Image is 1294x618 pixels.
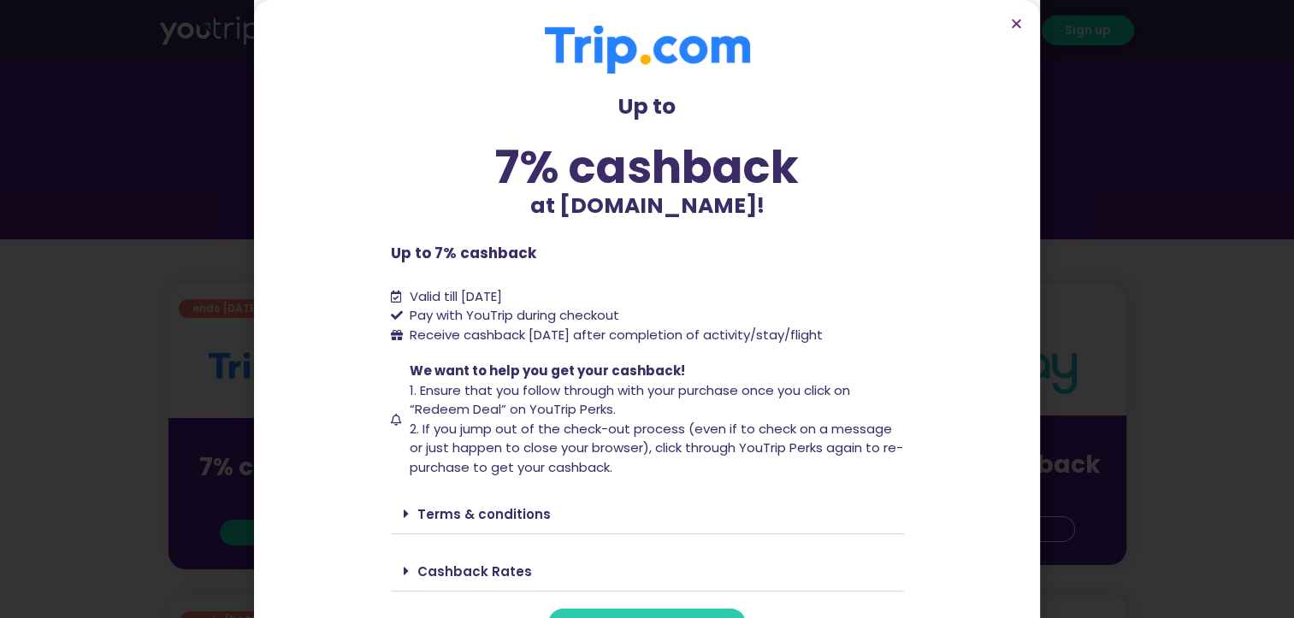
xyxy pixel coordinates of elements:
span: Receive cashback [DATE] after completion of activity/stay/flight [410,326,823,344]
b: Up to 7% cashback [391,243,536,263]
span: 2. If you jump out of the check-out process (even if to check on a message or just happen to clos... [410,420,903,476]
a: Cashback Rates [417,562,532,580]
div: 7% cashback [391,144,904,190]
p: Up to [391,91,904,123]
a: Terms & conditions [417,505,551,523]
span: Valid till [DATE] [410,287,502,305]
div: Terms & conditions [391,494,904,534]
span: Pay with YouTrip during checkout [405,306,619,326]
span: We want to help you get your cashback! [410,362,685,380]
div: Cashback Rates [391,551,904,592]
span: 1. Ensure that you follow through with your purchase once you click on “Redeem Deal” on YouTrip P... [410,381,850,419]
p: at [DOMAIN_NAME]! [391,190,904,222]
a: Close [1010,17,1023,30]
